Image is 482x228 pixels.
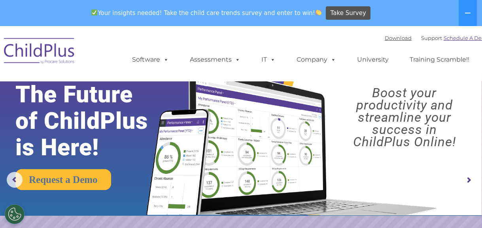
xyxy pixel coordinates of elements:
img: 👏 [316,9,321,15]
span: Phone number [108,85,142,90]
a: University [349,52,397,68]
rs-layer: The Future of ChildPlus is Here! [15,81,169,160]
a: Assessments [182,52,248,68]
span: Your insights needed! Take the child care trends survey and enter to win! [88,5,325,21]
span: Take Survey [331,6,366,20]
a: Company [289,52,344,68]
a: Software [124,52,177,68]
span: Last name [108,52,132,58]
a: Download [385,35,412,41]
a: Support [421,35,442,41]
a: Request a Demo [15,169,111,190]
a: Take Survey [326,6,370,20]
rs-layer: Boost your productivity and streamline your success in ChildPlus Online! [333,87,476,148]
button: Cookies Settings [5,204,25,224]
a: Training Scramble!! [402,52,477,68]
img: ✅ [91,9,97,15]
a: IT [253,52,284,68]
